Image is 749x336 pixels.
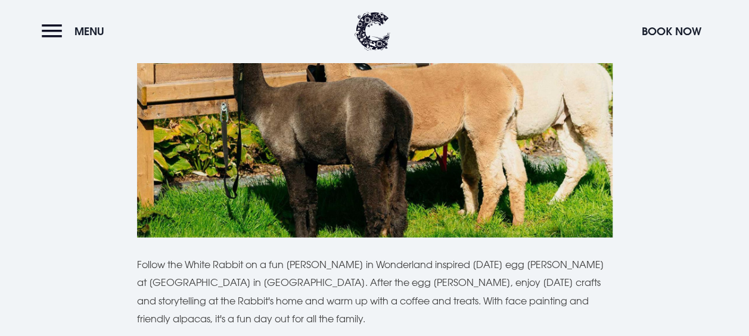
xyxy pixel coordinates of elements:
button: Menu [42,18,110,44]
p: Follow the White Rabbit on a fun [PERSON_NAME] in Wonderland inspired [DATE] egg [PERSON_NAME] at... [137,256,613,328]
span: Menu [74,24,104,38]
button: Book Now [636,18,707,44]
img: Clandeboye Lodge [355,12,390,51]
